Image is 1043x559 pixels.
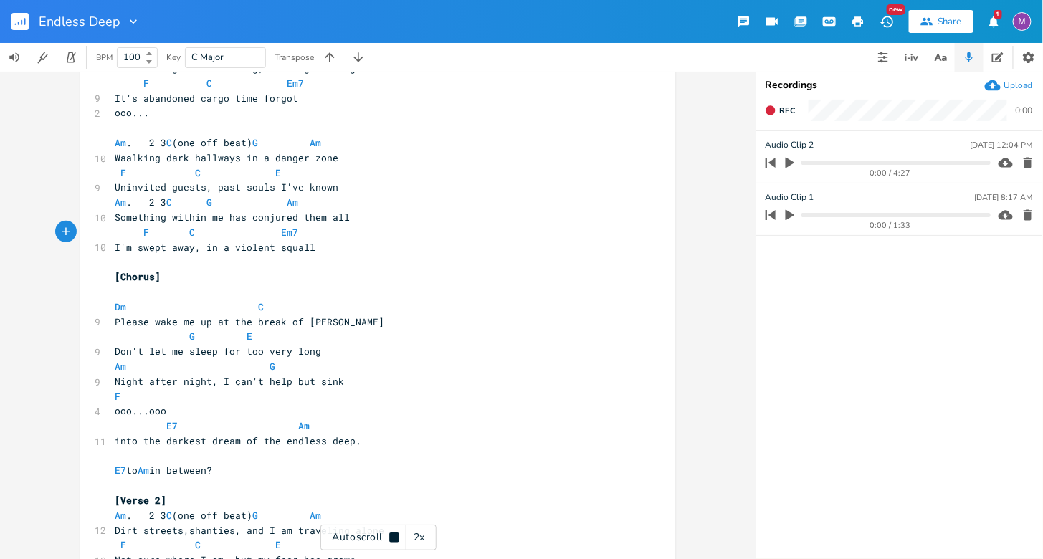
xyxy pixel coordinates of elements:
[275,166,281,179] span: E
[281,226,298,239] span: Em7
[252,509,258,522] span: G
[191,51,224,64] span: C Major
[115,270,161,283] span: [Chorus]
[115,315,384,328] span: Please wake me up at the break of [PERSON_NAME]
[287,196,298,209] span: Am
[979,9,1008,34] button: 1
[115,434,361,447] span: into the darkest dream of the endless deep.
[189,226,195,239] span: C
[252,136,258,149] span: G
[115,196,126,209] span: Am
[96,54,113,62] div: BPM
[790,169,991,177] div: 0:00 / 4:27
[115,390,120,403] span: F
[115,524,384,537] span: Dirt streets,shanties, and I am traveling alone
[310,136,321,149] span: Am
[115,151,338,164] span: Waalking dark hallways in a danger zone
[115,464,126,477] span: E7
[115,360,126,373] span: Am
[166,509,172,522] span: C
[872,9,901,34] button: New
[195,538,201,551] span: C
[115,106,149,119] span: ooo...
[270,360,275,373] span: G
[1013,12,1032,31] div: melindameshad
[120,166,126,179] span: F
[975,193,1033,201] div: [DATE] 8:17 AM
[115,494,166,507] span: [Verse 2]
[166,419,178,432] span: E7
[166,136,172,149] span: C
[275,538,281,551] span: E
[115,62,413,75] span: I'm looking for something, finding wreckage in knots
[909,10,973,33] button: Share
[195,166,201,179] span: C
[115,136,327,149] span: . 2 3 (one off beat)
[985,77,1033,93] button: Upload
[887,4,905,15] div: New
[310,509,321,522] span: Am
[765,138,814,152] span: Audio Clip 2
[166,196,172,209] span: C
[994,10,1002,19] div: 1
[115,300,126,313] span: Dm
[406,525,432,550] div: 2x
[971,141,1033,149] div: [DATE] 12:04 PM
[938,15,962,28] div: Share
[1004,80,1033,91] div: Upload
[765,80,1034,90] div: Recordings
[790,221,991,229] div: 0:00 / 1:33
[115,509,327,522] span: . 2 3 (one off beat)
[115,181,338,193] span: Uninvited guests, past souls I've known
[189,330,195,343] span: G
[206,196,212,209] span: G
[143,77,149,90] span: F
[143,226,149,239] span: F
[1016,106,1033,115] div: 0:00
[166,53,181,62] div: Key
[138,464,149,477] span: Am
[115,92,298,105] span: It's abandoned cargo time forgot
[115,345,321,358] span: Don't let me sleep for too very long
[275,53,314,62] div: Transpose
[115,404,166,417] span: ooo...ooo
[115,241,315,254] span: I'm swept away, in a violent squall
[115,509,126,522] span: Am
[120,538,126,551] span: F
[115,211,350,224] span: Something within me has conjured them all
[39,15,120,28] span: Endless Deep
[206,77,212,90] span: C
[298,419,310,432] span: Am
[765,191,814,204] span: Audio Clip 1
[1013,5,1032,38] button: M
[115,196,304,209] span: . 2 3
[258,300,264,313] span: C
[779,105,795,116] span: Rec
[115,464,212,477] span: to in between?
[759,99,801,122] button: Rec
[115,136,126,149] span: Am
[320,525,437,550] div: Autoscroll
[287,77,304,90] span: Em7
[115,375,344,388] span: Night after night, I can't help but sink
[247,330,252,343] span: E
